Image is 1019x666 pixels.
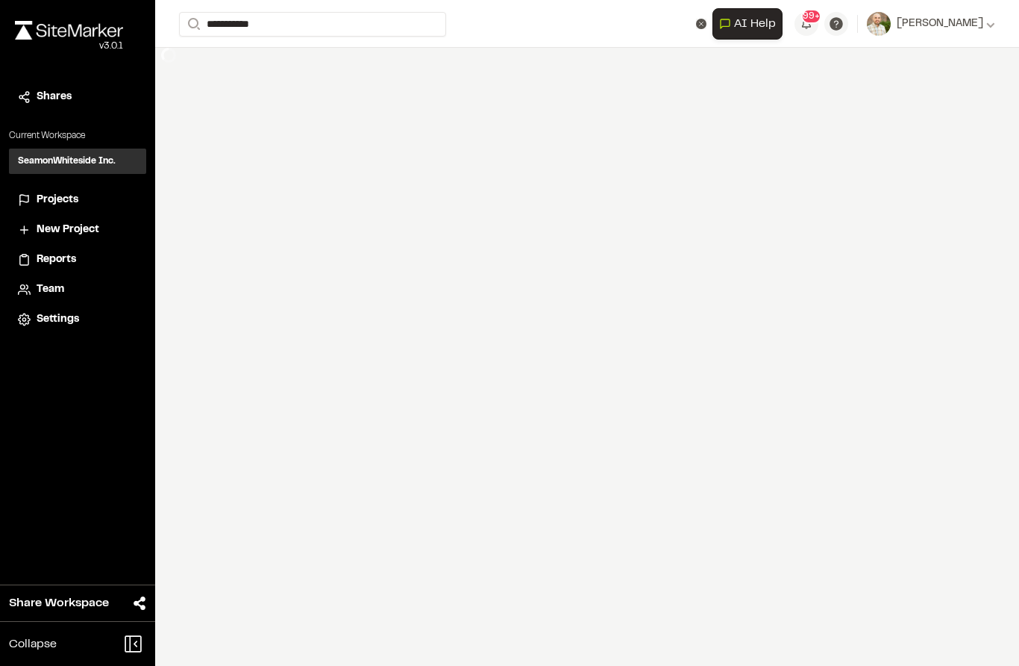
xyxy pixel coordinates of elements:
[712,8,783,40] button: Open AI Assistant
[803,10,820,23] span: 99+
[18,252,137,268] a: Reports
[897,16,983,32] span: [PERSON_NAME]
[867,12,891,36] img: User
[734,15,776,33] span: AI Help
[712,8,788,40] div: Open AI Assistant
[37,89,72,105] span: Shares
[9,635,57,653] span: Collapse
[18,281,137,298] a: Team
[18,192,137,208] a: Projects
[696,19,706,29] button: Clear text
[37,222,99,238] span: New Project
[37,192,78,208] span: Projects
[867,12,995,36] button: [PERSON_NAME]
[37,281,64,298] span: Team
[179,12,206,37] button: Search
[15,40,123,53] div: Oh geez...please don't...
[18,222,137,238] a: New Project
[15,21,123,40] img: rebrand.png
[37,311,79,328] span: Settings
[9,129,146,143] p: Current Workspace
[9,594,109,612] span: Share Workspace
[18,155,116,168] h3: SeamonWhiteside Inc.
[794,12,818,36] button: 99+
[37,252,76,268] span: Reports
[18,311,137,328] a: Settings
[18,89,137,105] a: Shares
